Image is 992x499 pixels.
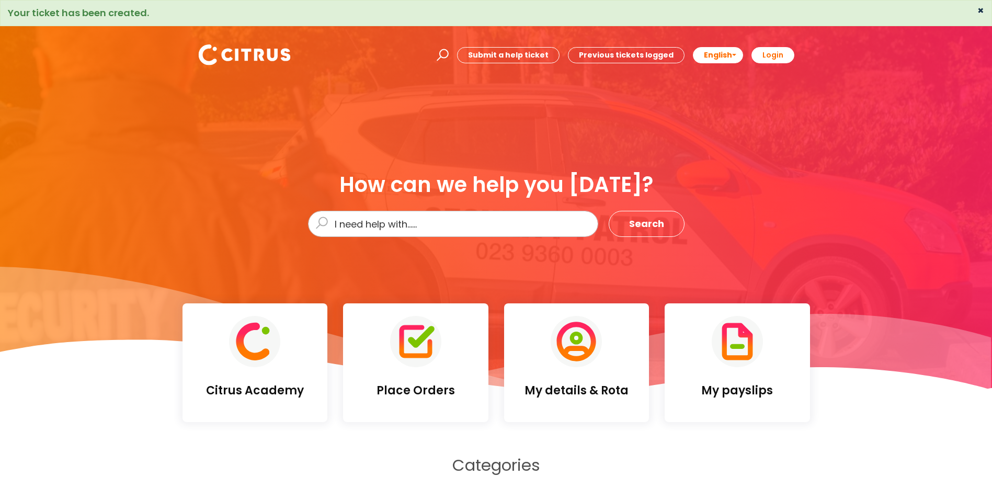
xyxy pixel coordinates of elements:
[512,384,641,398] h4: My details & Rota
[191,384,320,398] h4: Citrus Academy
[977,6,984,15] button: ×
[457,47,560,63] a: Submit a help ticket
[183,303,328,422] a: Citrus Academy
[762,50,783,60] b: Login
[308,173,685,196] div: How can we help you [DATE]?
[183,456,810,475] h2: Categories
[751,47,794,63] a: Login
[609,211,685,237] button: Search
[568,47,685,63] a: Previous tickets logged
[343,303,488,422] a: Place Orders
[504,303,649,422] a: My details & Rota
[673,384,802,398] h4: My payslips
[308,211,598,237] input: I need help with......
[704,50,732,60] span: English
[665,303,810,422] a: My payslips
[351,384,480,398] h4: Place Orders
[629,216,664,232] span: Search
